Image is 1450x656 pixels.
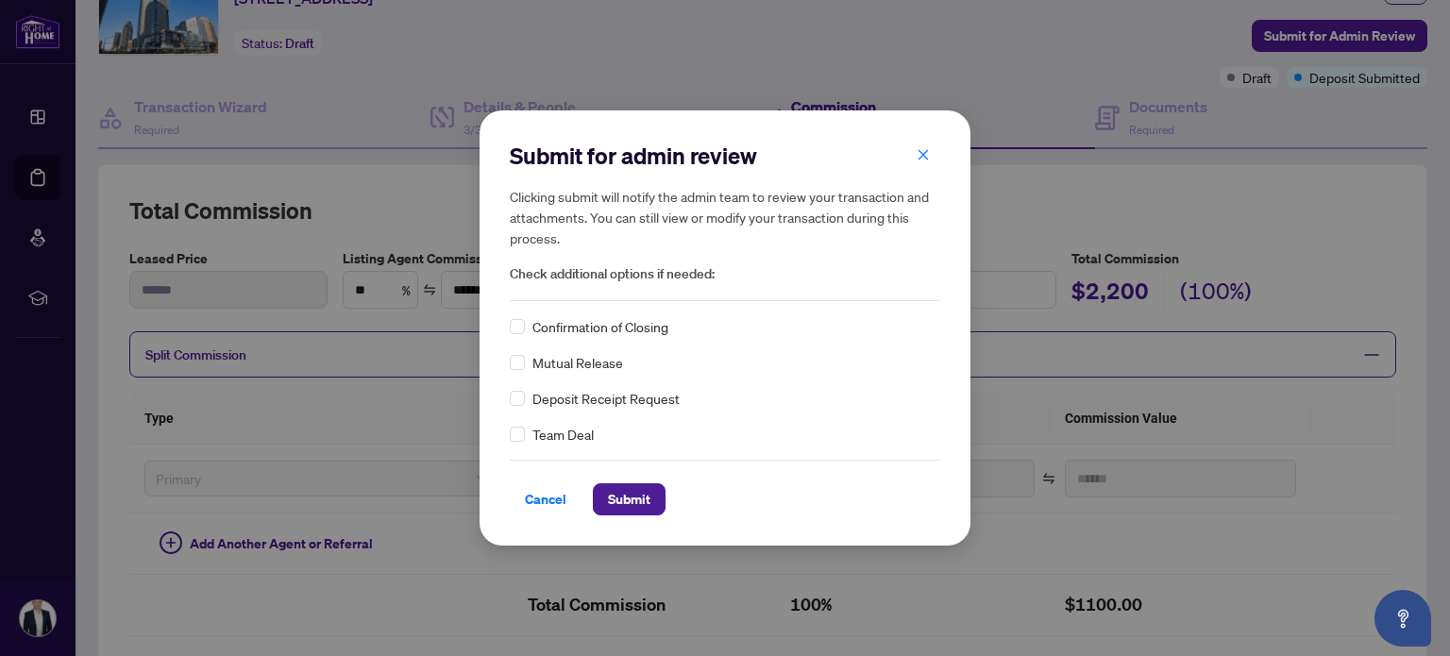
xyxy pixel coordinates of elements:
span: Check additional options if needed: [510,263,940,285]
span: Submit [608,484,650,514]
span: Cancel [525,484,566,514]
button: Cancel [510,483,582,515]
span: Deposit Receipt Request [532,388,680,409]
span: Confirmation of Closing [532,316,668,337]
h2: Submit for admin review [510,141,940,171]
span: Team Deal [532,424,594,445]
button: Submit [593,483,666,515]
h5: Clicking submit will notify the admin team to review your transaction and attachments. You can st... [510,186,940,248]
span: close [917,148,930,161]
span: Mutual Release [532,352,623,373]
button: Open asap [1374,590,1431,647]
